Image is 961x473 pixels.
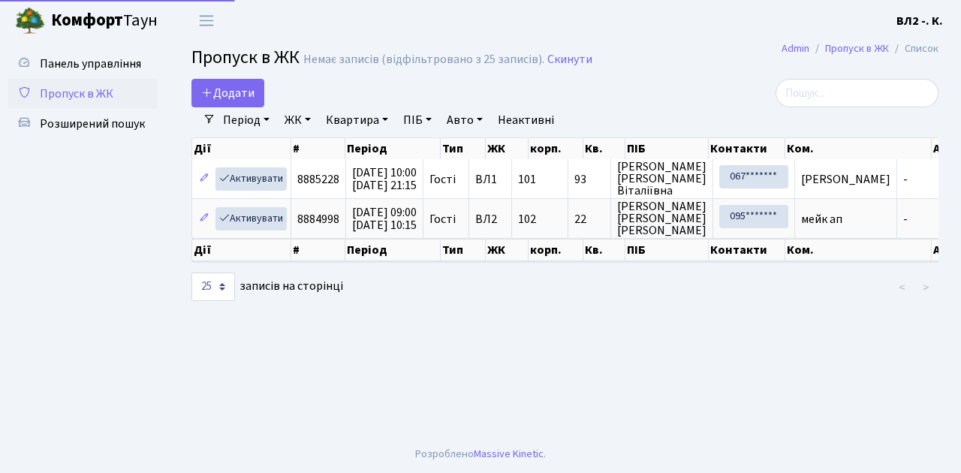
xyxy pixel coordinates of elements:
a: Massive Kinetic [474,446,544,462]
a: ЖК [279,107,317,133]
span: Гості [429,173,456,185]
span: 93 [574,173,604,185]
a: Додати [191,79,264,107]
span: ВЛ2 [475,213,505,225]
th: # [291,239,345,261]
th: ЖК [486,239,529,261]
a: Пропуск в ЖК [825,41,889,56]
th: Тип [441,239,486,261]
th: ЖК [486,138,529,159]
span: 8884998 [297,211,339,227]
span: Додати [201,85,255,101]
th: ПІБ [625,239,709,261]
a: Квартира [320,107,394,133]
a: Розширений пошук [8,109,158,139]
a: Авто [441,107,489,133]
span: Панель управління [40,56,141,72]
div: Немає записів (відфільтровано з 25 записів). [303,53,544,67]
span: ВЛ1 [475,173,505,185]
th: Кв. [583,239,625,261]
a: Admin [782,41,809,56]
span: [PERSON_NAME] [PERSON_NAME] [PERSON_NAME] [617,200,706,236]
button: Переключити навігацію [188,8,225,33]
span: мейк ап [801,211,842,227]
span: Пропуск в ЖК [191,44,300,71]
span: 102 [518,211,536,227]
a: Активувати [215,167,287,191]
span: Пропуск в ЖК [40,86,113,102]
b: ВЛ2 -. К. [896,13,943,29]
th: ПІБ [625,138,709,159]
th: Ком. [785,138,932,159]
a: Неактивні [492,107,560,133]
div: Розроблено . [415,446,546,462]
b: Комфорт [51,8,123,32]
th: Контакти [709,138,785,159]
th: Дії [192,239,291,261]
nav: breadcrumb [759,33,961,65]
a: ПІБ [397,107,438,133]
a: Пропуск в ЖК [8,79,158,109]
a: ВЛ2 -. К. [896,12,943,30]
span: [DATE] 10:00 [DATE] 21:15 [352,164,417,194]
span: - [903,171,908,188]
a: Скинути [547,53,592,67]
th: # [291,138,345,159]
input: Пошук... [776,79,938,107]
a: Панель управління [8,49,158,79]
th: корп. [529,138,583,159]
th: Період [345,138,441,159]
span: Розширений пошук [40,116,145,132]
span: 101 [518,171,536,188]
span: Таун [51,8,158,34]
span: 8885228 [297,171,339,188]
span: Гості [429,213,456,225]
th: Тип [441,138,486,159]
th: Ком. [785,239,932,261]
li: Список [889,41,938,57]
span: [PERSON_NAME] [801,171,890,188]
label: записів на сторінці [191,273,343,301]
th: Період [345,239,441,261]
a: Активувати [215,207,287,230]
a: Період [217,107,276,133]
th: Контакти [709,239,785,261]
th: корп. [529,239,583,261]
span: [DATE] 09:00 [DATE] 10:15 [352,204,417,233]
span: [PERSON_NAME] [PERSON_NAME] Віталіївна [617,161,706,197]
th: Кв. [583,138,625,159]
span: - [903,211,908,227]
th: Дії [192,138,291,159]
span: 22 [574,213,604,225]
img: logo.png [15,6,45,36]
select: записів на сторінці [191,273,235,301]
